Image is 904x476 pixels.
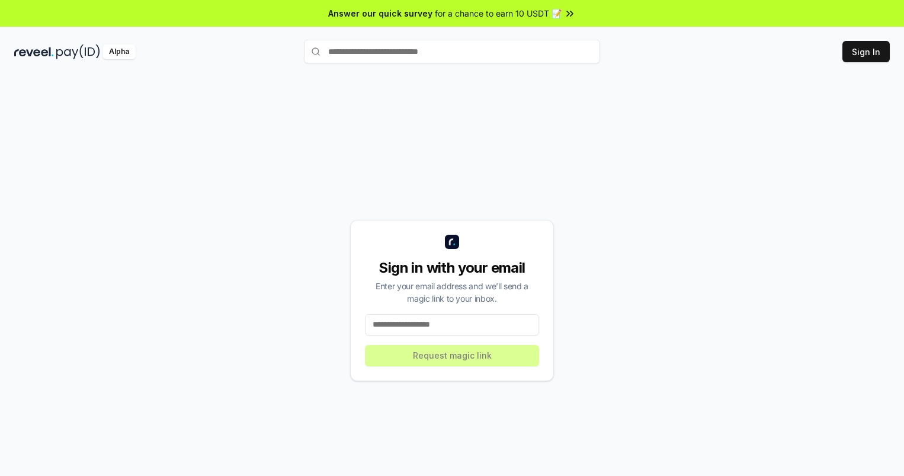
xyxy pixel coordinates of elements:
button: Sign In [842,41,890,62]
div: Sign in with your email [365,258,539,277]
span: Answer our quick survey [328,7,432,20]
img: logo_small [445,235,459,249]
div: Enter your email address and we’ll send a magic link to your inbox. [365,280,539,305]
div: Alpha [102,44,136,59]
img: pay_id [56,44,100,59]
img: reveel_dark [14,44,54,59]
span: for a chance to earn 10 USDT 📝 [435,7,562,20]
